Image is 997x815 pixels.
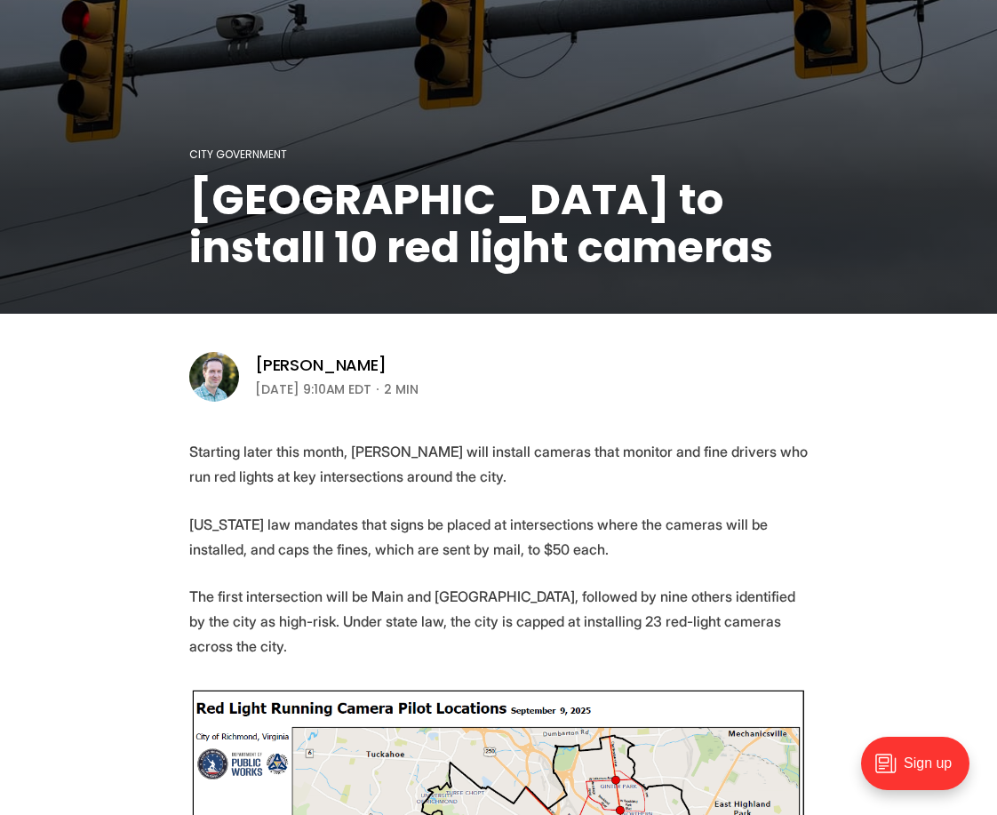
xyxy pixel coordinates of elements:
h1: [GEOGRAPHIC_DATA] to install 10 red light cameras [189,176,808,272]
a: City Government [189,147,287,162]
p: [US_STATE] law mandates that signs be placed at intersections where the cameras will be installed... [189,512,808,562]
time: [DATE] 9:10AM EDT [255,379,371,400]
span: 2 min [384,379,419,400]
p: Starting later this month, [PERSON_NAME] will install cameras that monitor and fine drivers who r... [189,439,808,489]
p: The first intersection will be Main and [GEOGRAPHIC_DATA], followed by nine others identified by ... [189,584,808,659]
iframe: portal-trigger [846,728,997,815]
a: [PERSON_NAME] [255,355,387,376]
img: Michael Phillips [189,352,239,402]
